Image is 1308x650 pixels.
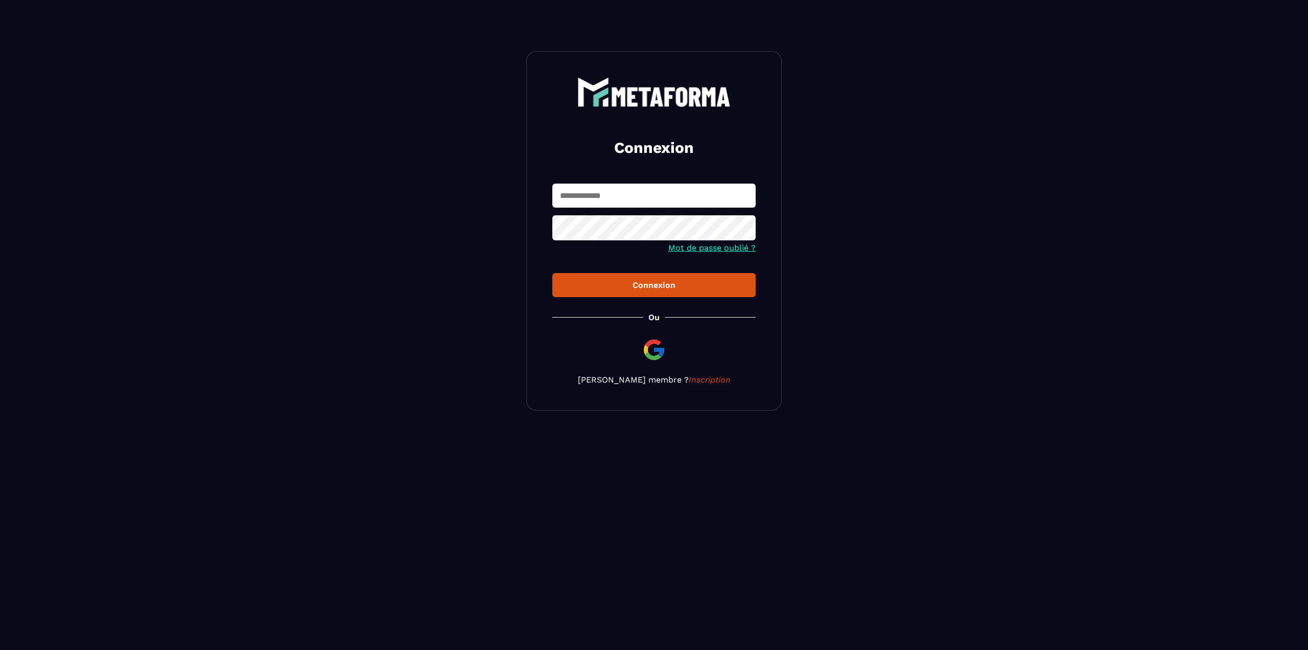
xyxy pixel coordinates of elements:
h2: Connexion [565,138,743,158]
p: [PERSON_NAME] membre ? [552,375,756,385]
a: logo [552,77,756,107]
img: logo [577,77,731,107]
p: Ou [648,312,660,322]
a: Mot de passe oublié ? [668,243,756,253]
div: Connexion [560,280,748,290]
a: Inscription [689,375,731,385]
img: google [642,338,666,362]
button: Connexion [552,273,756,297]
